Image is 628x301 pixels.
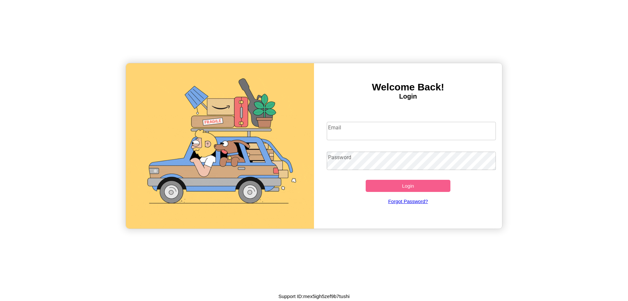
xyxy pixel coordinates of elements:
[314,93,502,100] h4: Login
[278,292,350,301] p: Support ID: mex5igh5zef9b7tushi
[366,180,450,192] button: Login
[323,192,493,211] a: Forgot Password?
[314,82,502,93] h3: Welcome Back!
[126,63,314,229] img: gif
